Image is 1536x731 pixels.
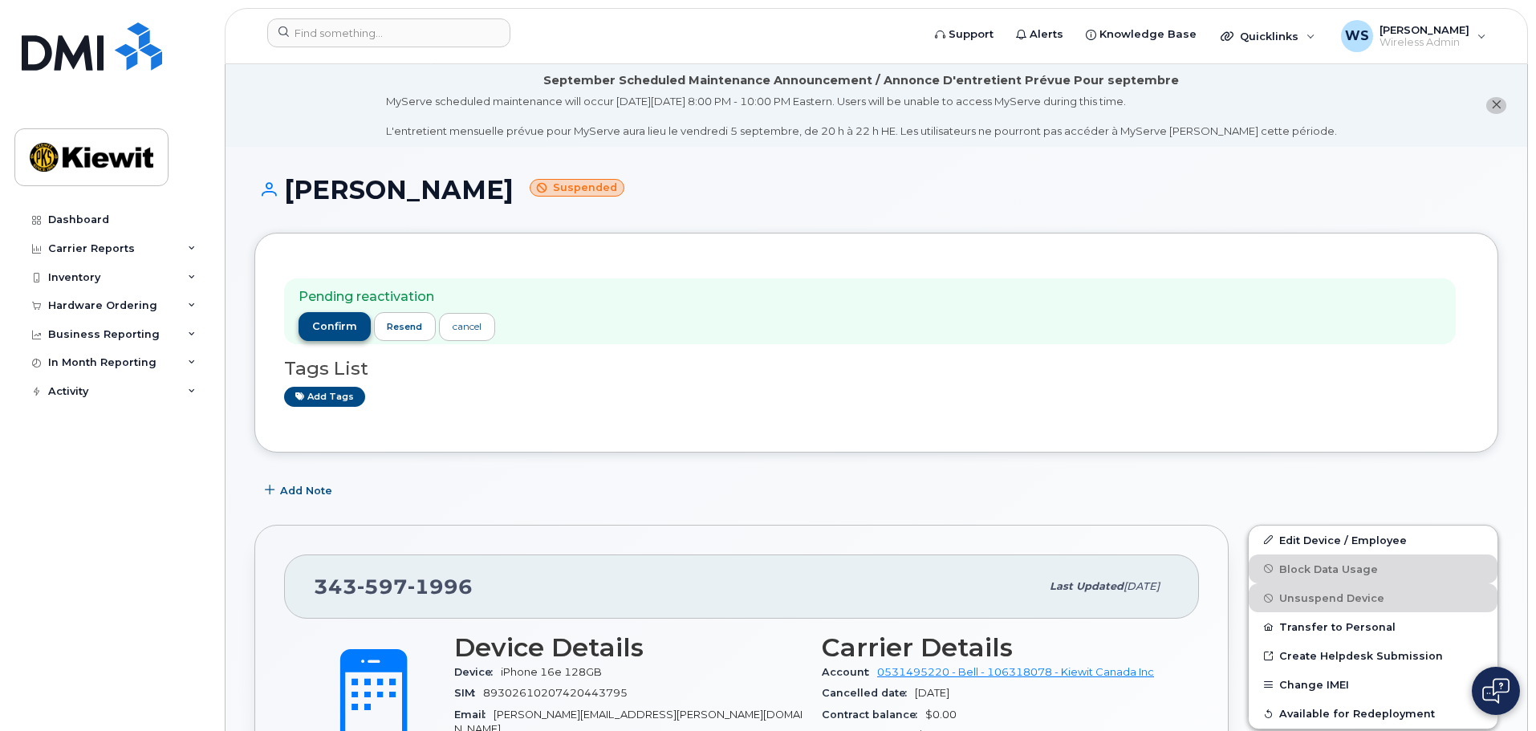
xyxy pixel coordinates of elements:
[501,666,602,678] span: iPhone 16e 128GB
[822,633,1170,662] h3: Carrier Details
[1050,580,1124,592] span: Last updated
[1482,678,1510,704] img: Open chat
[387,320,422,333] span: resend
[284,359,1469,379] h3: Tags List
[454,666,501,678] span: Device
[1249,583,1497,612] button: Unsuspend Device
[1279,592,1384,604] span: Unsuspend Device
[1249,641,1497,670] a: Create Helpdesk Submission
[1124,580,1160,592] span: [DATE]
[453,319,482,334] div: cancel
[543,72,1179,89] div: September Scheduled Maintenance Announcement / Annonce D'entretient Prévue Pour septembre
[1249,526,1497,554] a: Edit Device / Employee
[925,709,957,721] span: $0.00
[1249,612,1497,641] button: Transfer to Personal
[877,666,1154,678] a: 0531495220 - Bell - 106318078 - Kiewit Canada Inc
[374,312,437,341] button: resend
[312,319,357,334] span: confirm
[439,313,495,341] a: cancel
[386,94,1337,139] div: MyServe scheduled maintenance will occur [DATE][DATE] 8:00 PM - 10:00 PM Eastern. Users will be u...
[1249,670,1497,699] button: Change IMEI
[1249,554,1497,583] button: Block Data Usage
[1249,699,1497,728] button: Available for Redeployment
[280,483,332,498] span: Add Note
[483,687,628,699] span: 89302610207420443795
[822,709,925,721] span: Contract balance
[915,687,949,699] span: [DATE]
[284,387,365,407] a: Add tags
[254,176,1498,204] h1: [PERSON_NAME]
[299,288,495,307] p: Pending reactivation
[530,179,624,197] small: Suspended
[1279,708,1435,720] span: Available for Redeployment
[408,575,473,599] span: 1996
[299,312,371,341] button: confirm
[357,575,408,599] span: 597
[254,477,346,506] button: Add Note
[314,575,473,599] span: 343
[822,666,877,678] span: Account
[454,633,803,662] h3: Device Details
[454,687,483,699] span: SIM
[822,687,915,699] span: Cancelled date
[454,709,494,721] span: Email
[1486,97,1506,114] button: close notification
